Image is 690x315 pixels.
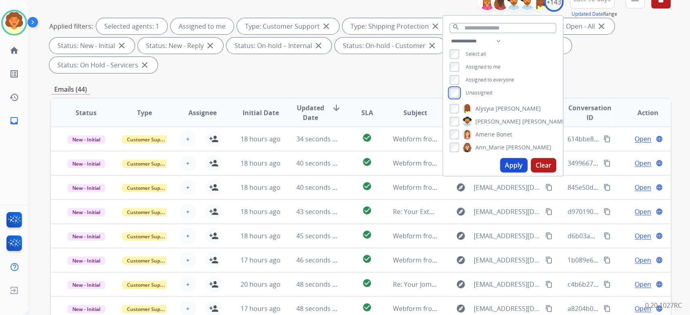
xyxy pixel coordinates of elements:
span: Assigned to everyone [466,76,514,83]
span: New - Initial [68,135,105,144]
span: + [186,231,190,241]
span: 18 hours ago [241,159,281,168]
mat-icon: check_circle [362,157,372,167]
span: Open [635,183,651,192]
mat-icon: close [140,60,150,70]
span: Type [137,108,152,118]
mat-icon: content_copy [603,135,611,143]
span: [EMAIL_ADDRESS][DOMAIN_NAME] [474,304,541,313]
div: Status: On Hold - Servicers [49,57,158,73]
span: 18 hours ago [241,134,281,143]
span: Updated Date [296,103,325,122]
mat-icon: content_copy [603,184,611,191]
mat-icon: content_copy [545,208,553,215]
span: Webform from [EMAIL_ADDRESS][DOMAIN_NAME] on [DATE] [393,256,576,265]
div: Status: On-hold – Internal [226,38,331,54]
span: d6b03ad1-7b92-4fcd-adb2-33ae1bec6fbf [567,231,690,240]
span: 17 hours ago [241,256,281,265]
span: [PERSON_NAME] [506,143,551,151]
span: 45 seconds ago [296,231,344,240]
p: 0.20.1027RC [645,300,682,310]
mat-icon: explore [456,183,466,192]
span: Re: Your Jomashop virtual card is here [393,280,509,289]
mat-icon: person_add [209,279,219,289]
mat-icon: person_add [209,134,219,144]
mat-icon: history [9,92,19,102]
span: Assignee [188,108,217,118]
span: Customer Support [122,184,175,192]
button: + [180,228,196,244]
span: [PERSON_NAME] [496,105,541,113]
span: 48 seconds ago [296,304,344,313]
span: 17 hours ago [241,304,281,313]
mat-icon: language [656,208,663,215]
span: + [186,304,190,313]
div: Type: Shipping Protection [342,18,448,34]
mat-icon: content_copy [603,208,611,215]
mat-icon: language [656,256,663,264]
span: New - Initial [68,208,105,216]
div: Status: New - Reply [138,38,223,54]
mat-icon: explore [456,207,466,216]
mat-icon: explore [456,304,466,313]
span: 18 hours ago [241,231,281,240]
span: Open [635,158,651,168]
mat-icon: language [656,135,663,143]
mat-icon: explore [456,279,466,289]
th: Action [612,99,671,127]
span: Open [635,231,651,241]
span: Open [635,207,651,216]
span: + [186,255,190,265]
span: Status [76,108,97,118]
span: + [186,134,190,144]
span: + [186,207,190,216]
mat-icon: person_add [209,207,219,216]
span: Open [635,255,651,265]
mat-icon: close [430,21,440,31]
div: Status: Open - All [535,18,614,34]
p: Applied filters: [49,21,93,31]
div: Assigned to me [171,18,234,34]
span: 40 seconds ago [296,183,344,192]
span: Initial Date [242,108,279,118]
mat-icon: explore [456,255,466,265]
span: 48 seconds ago [296,280,344,289]
span: Re: Your Extend Virtual Card [393,207,479,216]
mat-icon: content_copy [545,184,553,191]
mat-icon: check_circle [362,302,372,312]
span: 18 hours ago [241,183,281,192]
span: New - Initial [68,160,105,168]
span: a8204b07-207b-48d3-852e-77aa4f5b59fe [567,304,690,313]
span: Webform from [EMAIL_ADDRESS][DOMAIN_NAME] on [DATE] [393,304,576,313]
span: 18 hours ago [241,207,281,216]
mat-icon: language [656,160,663,167]
mat-icon: close [117,41,127,50]
span: [PERSON_NAME] [522,118,568,126]
span: + [186,183,190,192]
span: Webform from [EMAIL_ADDRESS][DOMAIN_NAME] on [DATE] [393,231,576,240]
button: Apply [500,158,528,172]
mat-icon: language [656,184,663,191]
mat-icon: close [427,41,437,50]
span: Webform from [EMAIL_ADDRESS][DOMAIN_NAME] on [DATE] [393,134,576,143]
mat-icon: close [205,41,215,50]
mat-icon: person_add [209,304,219,313]
span: New - Initial [68,305,105,313]
span: Open [635,134,651,144]
span: Select all [466,50,486,57]
span: Customer Support [122,256,175,265]
span: Customer Support [122,135,175,144]
mat-icon: search [452,23,460,31]
span: Customer Support [122,160,175,168]
div: Status: New - Initial [49,38,135,54]
span: + [186,279,190,289]
mat-icon: explore [456,231,466,241]
mat-icon: language [656,232,663,239]
span: Open [635,279,651,289]
span: 40 seconds ago [296,159,344,168]
span: 43 seconds ago [296,207,344,216]
mat-icon: close [597,21,606,31]
button: Clear [531,158,556,172]
mat-icon: language [656,281,663,288]
mat-icon: check_circle [362,133,372,143]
